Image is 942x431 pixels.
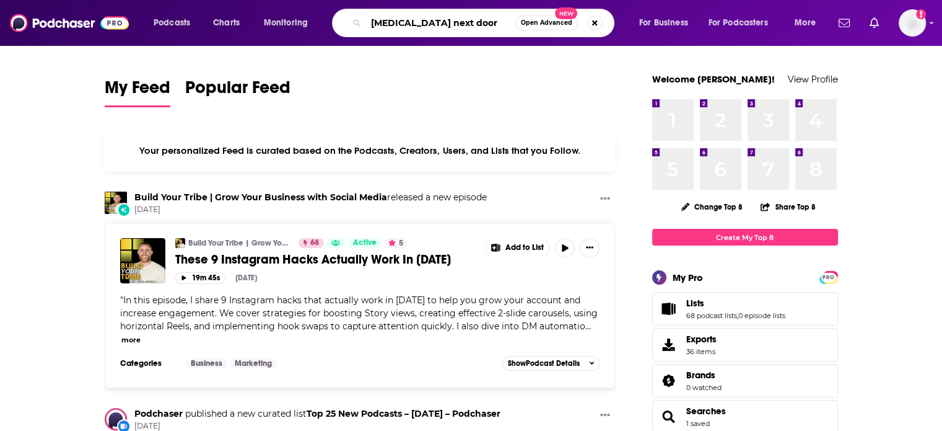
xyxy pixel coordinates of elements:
[344,9,626,37] div: Search podcasts, credits, & more...
[105,77,170,105] span: My Feed
[105,130,616,172] div: Your personalized Feed is curated based on the Podcasts, Creators, Users, and Lists that you Follow.
[10,11,129,35] img: Podchaser - Follow, Share and Rate Podcasts
[580,238,600,258] button: Show More Button
[353,237,377,249] span: Active
[134,192,387,203] a: Build Your Tribe | Grow Your Business with Social Media
[366,13,515,33] input: Search podcasts, credits, & more...
[673,272,703,283] div: My Pro
[175,272,225,284] button: 19m 45s
[502,356,600,371] button: ShowPodcast Details
[788,73,838,85] a: View Profile
[686,334,717,345] span: Exports
[299,238,324,248] a: 68
[656,408,681,425] a: Searches
[213,14,240,32] span: Charts
[175,238,185,248] img: Build Your Tribe | Grow Your Business with Social Media
[508,359,580,368] span: Show Podcast Details
[899,9,926,37] img: User Profile
[307,408,500,419] a: Top 25 New Podcasts – September 2025 – Podchaser
[120,295,598,332] span: "
[188,238,290,248] a: Build Your Tribe | Grow Your Business with Social Media
[686,370,715,381] span: Brands
[505,243,544,252] span: Add to List
[738,311,785,320] a: 0 episode lists
[656,300,681,318] a: Lists
[674,199,751,215] button: Change Top 8
[686,406,726,417] a: Searches
[686,347,717,356] span: 36 items
[105,408,127,430] img: Podchaser
[595,408,615,424] button: Show More Button
[656,336,681,353] span: Exports
[686,383,722,392] a: 0 watched
[185,77,290,107] a: Popular Feed
[686,298,785,309] a: Lists
[865,12,884,33] a: Show notifications dropdown
[639,14,688,32] span: For Business
[821,272,836,282] a: PRO
[686,311,737,320] a: 68 podcast lists
[120,358,176,368] h3: Categories
[264,14,308,32] span: Monitoring
[686,419,710,428] a: 1 saved
[105,77,170,107] a: My Feed
[521,20,572,26] span: Open Advanced
[916,9,926,19] svg: Add a profile image
[737,311,738,320] span: ,
[235,273,257,282] div: [DATE]
[821,273,836,282] span: PRO
[555,7,577,19] span: New
[652,229,838,246] a: Create My Top 8
[686,298,704,309] span: Lists
[656,372,681,389] a: Brands
[134,205,487,215] span: [DATE]
[630,13,704,33] button: open menu
[175,252,451,267] span: These 9 Instagram Hacks Actually Work In [DATE]
[700,13,786,33] button: open menu
[134,408,500,420] h3: published a new curated list
[255,13,324,33] button: open menu
[686,370,722,381] a: Brands
[185,77,290,105] span: Popular Feed
[105,192,127,214] img: Build Your Tribe | Grow Your Business with Social Media
[134,408,183,419] a: Podchaser
[230,358,277,368] a: Marketing
[117,203,131,216] div: New Episode
[348,238,382,248] a: Active
[652,73,775,85] a: Welcome [PERSON_NAME]!
[899,9,926,37] button: Show profile menu
[652,364,838,398] span: Brands
[760,195,816,219] button: Share Top 8
[121,335,141,345] button: more
[154,14,190,32] span: Podcasts
[486,238,550,258] button: Show More Button
[595,192,615,207] button: Show More Button
[310,237,319,249] span: 68
[834,12,855,33] a: Show notifications dropdown
[652,292,838,326] span: Lists
[786,13,831,33] button: open menu
[134,192,487,203] h3: released a new episode
[205,13,247,33] a: Charts
[186,358,227,368] a: Business
[585,321,591,332] span: ...
[652,328,838,362] a: Exports
[709,14,768,32] span: For Podcasters
[795,14,816,32] span: More
[515,16,578,30] button: Open AdvancedNew
[120,295,598,332] span: In this episode, I share 9 Instagram hacks that actually work in [DATE] to help you grow your acc...
[120,238,165,283] img: These 9 Instagram Hacks Actually Work In 2025
[899,9,926,37] span: Logged in as NickG
[175,252,476,267] a: These 9 Instagram Hacks Actually Work In [DATE]
[385,238,407,248] button: 5
[145,13,206,33] button: open menu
